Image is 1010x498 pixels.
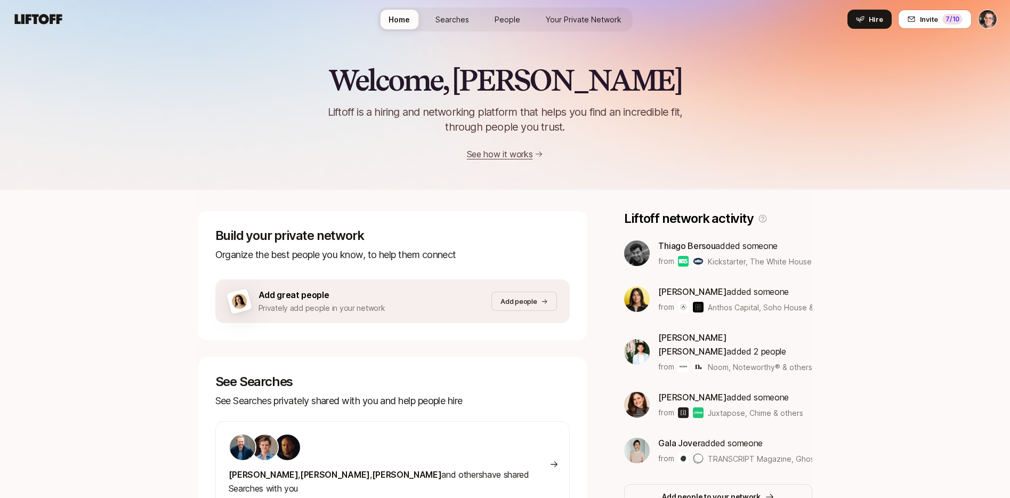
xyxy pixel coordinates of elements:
[624,286,650,312] img: dc9a4624_5136_443e_b003_f78d74dec5e3.jpg
[693,256,704,267] img: The White House
[678,453,689,464] img: TRANSCRIPT Magazine
[215,374,570,389] p: See Searches
[624,339,650,365] img: 14c26f81_4384_478d_b376_a1ca6885b3c1.jpg
[427,10,478,29] a: Searches
[708,362,812,373] span: Noom, Noteworthy® & others
[624,392,650,417] img: f4a257f3_e39d_4cdb_8942_0ec2bc106b05.jpg
[370,469,372,480] span: ,
[658,255,674,268] p: from
[869,14,883,25] span: Hire
[658,390,803,404] p: added someone
[708,303,858,312] span: Anthos Capital, Soho House & Co & others
[298,469,300,480] span: ,
[658,332,726,357] span: [PERSON_NAME] [PERSON_NAME]
[624,211,753,226] p: Liftoff network activity
[435,14,469,25] span: Searches
[920,14,938,25] span: Invite
[693,407,704,418] img: Chime
[491,292,557,311] button: Add people
[546,14,621,25] span: Your Private Network
[380,10,418,29] a: Home
[693,302,704,312] img: Soho House & Co
[486,10,529,29] a: People
[215,393,570,408] p: See Searches privately shared with you and help people hire
[467,149,533,159] a: See how it works
[300,469,370,480] span: [PERSON_NAME]
[230,292,248,310] img: woman-on-brown-bg.png
[898,10,972,29] button: Invite7/10
[314,105,696,134] p: Liftoff is a hiring and networking platform that helps you find an incredible fit, through people...
[978,10,997,29] button: Eric Smith
[708,454,849,463] span: TRANSCRIPT Magazine, Ghost & others
[979,10,997,28] img: Eric Smith
[658,286,726,297] span: [PERSON_NAME]
[624,240,650,266] img: 6af00304_7fa6_446b_85d4_716c50cfa6d8.jpg
[372,469,442,480] span: [PERSON_NAME]
[658,301,674,314] p: from
[624,438,650,463] img: ACg8ocKhcGRvChYzWN2dihFRyxedT7mU-5ndcsMXykEoNcm4V62MVdan=s160-c
[229,469,529,494] span: and others have shared Searches with you
[658,331,812,358] p: added 2 people
[230,435,255,460] img: ACg8ocLS2l1zMprXYdipp7mfi5ZAPgYYEnnfB-SEFN0Ix-QHc6UIcGI=s160-c
[678,302,689,312] img: Anthos Capital
[658,452,674,465] p: from
[658,406,674,419] p: from
[495,14,520,25] span: People
[274,435,300,460] img: 26d23996_e204_480d_826d_8aac4dc78fb2.jpg
[658,239,812,253] p: added someone
[389,14,410,25] span: Home
[658,436,812,450] p: added someone
[258,288,385,302] p: Add great people
[252,435,278,460] img: 3263d9e2_344a_4053_b33f_6d0678704667.jpg
[229,469,298,480] span: [PERSON_NAME]
[708,257,844,266] span: Kickstarter, The White House & others
[658,285,812,299] p: added someone
[658,360,674,373] p: from
[693,453,704,464] img: Ghost
[500,296,537,307] p: Add people
[658,392,726,403] span: [PERSON_NAME]
[678,256,689,267] img: Kickstarter
[258,302,385,315] p: Privately add people in your network
[215,228,570,243] p: Build your private network
[328,64,682,96] h2: Welcome, [PERSON_NAME]
[658,240,715,251] span: Thiago Bersou
[537,10,630,29] a: Your Private Network
[658,438,700,448] span: Gala Jover
[847,10,892,29] button: Hire
[678,362,689,372] img: Noom
[678,407,689,418] img: Juxtapose
[708,407,803,419] span: Juxtapose, Chime & others
[215,247,570,262] p: Organize the best people you know, to help them connect
[693,362,704,372] img: Noteworthy®
[942,14,963,25] div: 7 /10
